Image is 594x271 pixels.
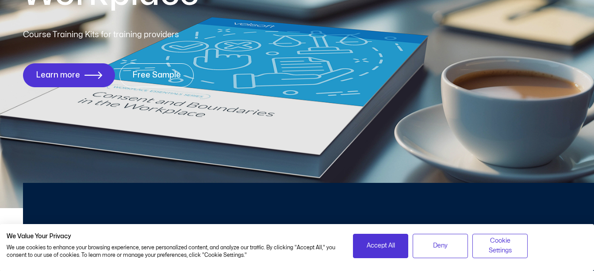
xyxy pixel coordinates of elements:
[7,232,340,240] h2: We Value Your Privacy
[482,252,590,271] iframe: chat widget
[23,63,115,87] a: Learn more
[478,236,522,256] span: Cookie Settings
[413,234,468,258] button: Deny all cookies
[367,241,395,251] span: Accept All
[132,71,181,80] span: Free Sample
[36,71,80,80] span: Learn more
[353,234,408,258] button: Accept all cookies
[472,234,528,258] button: Adjust cookie preferences
[23,29,243,41] p: Course Training Kits for training providers
[7,244,340,259] p: We use cookies to enhance your browsing experience, serve personalized content, and analyze our t...
[119,63,194,87] a: Free Sample
[433,241,448,251] span: Deny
